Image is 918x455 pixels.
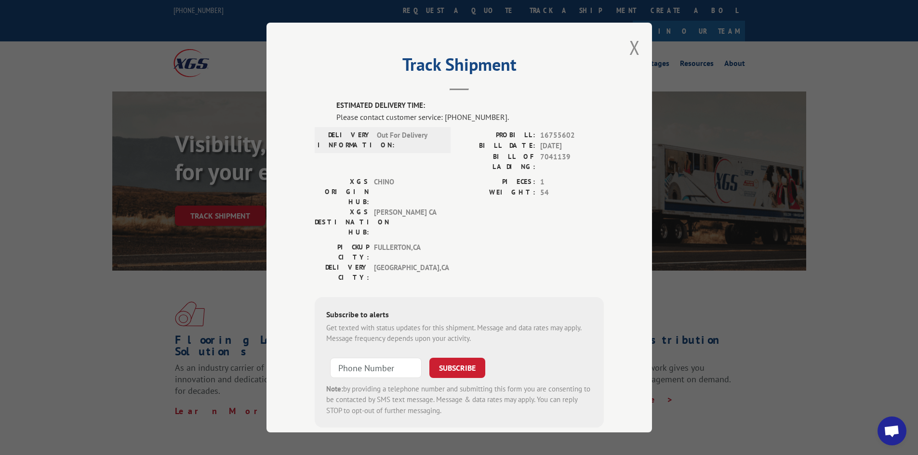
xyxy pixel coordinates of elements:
label: XGS DESTINATION HUB: [315,207,369,237]
label: ESTIMATED DELIVERY TIME: [336,100,604,111]
h2: Track Shipment [315,58,604,76]
label: BILL DATE: [459,141,535,152]
label: PIECES: [459,177,535,188]
span: 7041139 [540,152,604,172]
span: 1 [540,177,604,188]
input: Phone Number [330,358,422,378]
div: Please contact customer service: [PHONE_NUMBER]. [336,111,604,123]
div: by providing a telephone number and submitting this form you are consenting to be contacted by SM... [326,384,592,416]
label: DELIVERY INFORMATION: [318,130,372,150]
span: [PERSON_NAME] CA [374,207,439,237]
span: CHINO [374,177,439,207]
label: BILL OF LADING: [459,152,535,172]
div: Subscribe to alerts [326,309,592,323]
label: DELIVERY CITY: [315,262,369,283]
span: [GEOGRAPHIC_DATA] , CA [374,262,439,283]
label: XGS ORIGIN HUB: [315,177,369,207]
label: PROBILL: [459,130,535,141]
strong: Note: [326,384,343,393]
button: SUBSCRIBE [429,358,485,378]
div: Open chat [878,416,906,445]
span: 54 [540,187,604,198]
button: Close modal [629,35,640,60]
span: 16755602 [540,130,604,141]
span: [DATE] [540,141,604,152]
div: Get texted with status updates for this shipment. Message and data rates may apply. Message frequ... [326,323,592,344]
label: WEIGHT: [459,187,535,198]
span: Out For Delivery [377,130,442,150]
label: PICKUP CITY: [315,242,369,262]
span: FULLERTON , CA [374,242,439,262]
